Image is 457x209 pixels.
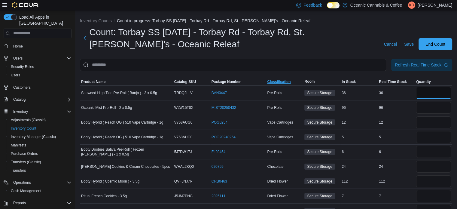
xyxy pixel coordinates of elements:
[12,2,39,8] img: Cova
[11,168,26,173] span: Transfers
[174,91,193,95] span: TRDQ2LLV
[11,199,28,207] button: Reports
[1,42,74,51] button: Home
[304,119,335,125] span: Secure Storage
[8,125,72,132] span: Inventory Count
[174,135,193,140] span: V768AUG0
[378,163,415,170] div: 24
[307,149,332,155] span: Secure Storage
[212,91,227,95] a: BAN0447
[212,105,236,110] a: MIST20250432
[6,133,74,141] button: Inventory Manager (Classic)
[378,119,415,126] div: 12
[81,147,172,157] span: Booty Doobies Sativa Pre-Roll ( Frozen [PERSON_NAME] ) - 2 x 0.5g
[340,178,378,185] div: 112
[6,116,74,124] button: Adjustments (Classic)
[8,187,72,195] span: Cash Management
[11,118,46,122] span: Adjustments (Classic)
[80,18,112,23] button: Inventory Counts
[11,126,36,131] span: Inventory Count
[89,26,376,50] h1: Count: Torbay SS [DATE] - Torbay Rd - Torbay Rd, St. [PERSON_NAME]'s - Oceanic Releaf
[6,141,74,149] button: Manifests
[117,18,310,23] button: Count in progress: Torbay SS [DATE] - Torbay Rd - Torbay Rd, St. [PERSON_NAME]'s - Oceanic Releaf
[340,134,378,141] div: 5
[340,192,378,200] div: 7
[11,55,72,62] span: Users
[81,135,163,140] span: Booty Hybrid ( Peach OG ) 510 Vape Cartridge - 1g
[81,179,139,184] span: Booty Hybrid ( Cosmic Moon ) - 3.5g
[11,199,72,207] span: Reports
[13,180,31,185] span: Operations
[13,109,28,114] span: Inventory
[11,179,72,186] span: Operations
[212,179,227,184] a: CRB0463
[174,179,193,184] span: QVFJNJ7R
[378,192,415,200] div: 7
[378,78,415,85] button: Real Time Stock
[173,78,210,85] button: Catalog SKU
[391,59,452,71] button: Refresh Real Time Stock
[425,41,445,47] span: End Count
[8,133,72,140] span: Inventory Manager (Classic)
[267,149,282,154] span: Pre-Rolls
[6,149,74,158] button: Purchase Orders
[81,91,157,95] span: Seaweed High Tide Pre-Roll ( Banjo ) - 3 x 0.5g
[1,107,74,116] button: Inventory
[304,178,335,184] span: Secure Storage
[13,97,26,102] span: Catalog
[267,194,288,198] span: Dried Flower
[267,179,288,184] span: Dried Flower
[8,158,43,166] a: Transfers (Classic)
[304,79,315,84] span: Room
[6,63,74,71] button: Security Roles
[8,187,44,195] a: Cash Management
[303,2,322,8] span: Feedback
[212,120,227,125] a: POG0254
[304,105,335,111] span: Secure Storage
[8,142,29,149] a: Manifests
[350,2,402,9] p: Oceanic Cannabis & Coffee
[11,143,26,148] span: Manifests
[8,158,72,166] span: Transfers (Classic)
[1,54,74,63] button: Users
[11,42,72,50] span: Home
[419,38,452,50] button: End Count
[267,105,282,110] span: Pre-Rolls
[8,63,36,70] a: Security Roles
[402,38,416,50] button: Save
[11,84,72,91] span: Customers
[408,2,415,9] div: Kim Dixon
[267,135,293,140] span: Vape Cartridges
[267,91,282,95] span: Pre-Rolls
[11,179,33,186] button: Operations
[174,194,193,198] span: J5JM7PNG
[395,62,441,68] div: Refresh Real Time Stock
[81,120,163,125] span: Booty Hybrid ( Peach OG ) 510 Vape Cartridge - 1g
[174,79,196,84] span: Catalog SKU
[11,73,20,78] span: Users
[266,78,303,85] button: Classification
[340,119,378,126] div: 12
[307,164,332,169] span: Secure Storage
[304,90,335,96] span: Secure Storage
[304,149,335,155] span: Secure Storage
[212,194,226,198] a: 2025111
[81,79,105,84] span: Product Name
[340,163,378,170] div: 24
[304,134,335,140] span: Secure Storage
[8,150,72,157] span: Purchase Orders
[307,105,332,110] span: Secure Storage
[6,187,74,195] button: Cash Management
[11,96,72,103] span: Catalog
[418,2,452,9] p: [PERSON_NAME]
[340,89,378,97] div: 36
[174,120,193,125] span: V768AUG0
[11,64,34,69] span: Security Roles
[11,134,56,139] span: Inventory Manager (Classic)
[13,44,23,49] span: Home
[6,166,74,175] button: Transfers
[11,55,25,62] button: Users
[11,84,33,91] a: Customers
[381,38,399,50] button: Cancel
[6,124,74,133] button: Inventory Count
